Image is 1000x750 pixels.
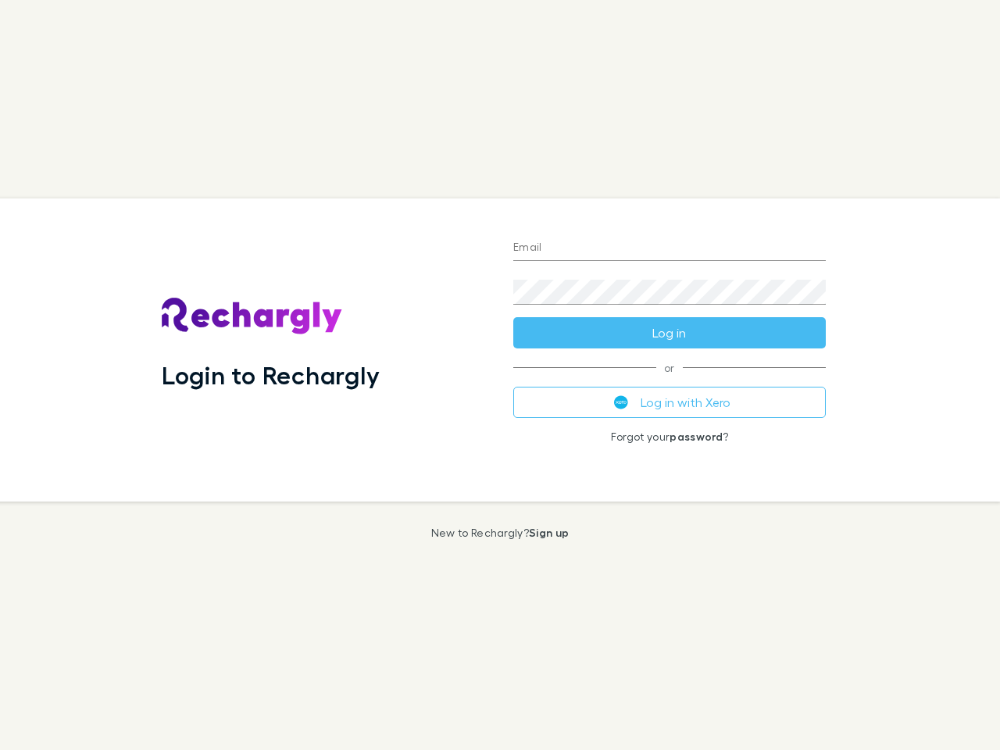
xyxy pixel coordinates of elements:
img: Xero's logo [614,395,628,409]
h1: Login to Rechargly [162,360,380,390]
button: Log in [513,317,826,348]
a: password [670,430,723,443]
p: Forgot your ? [513,430,826,443]
span: or [513,367,826,368]
p: New to Rechargly? [431,527,570,539]
img: Rechargly's Logo [162,298,343,335]
a: Sign up [529,526,569,539]
button: Log in with Xero [513,387,826,418]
